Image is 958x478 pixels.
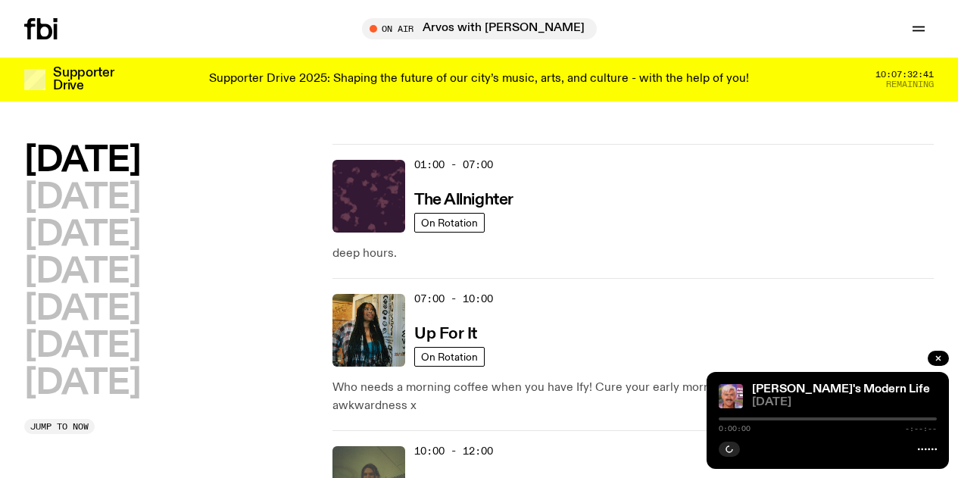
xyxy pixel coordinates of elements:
[209,73,749,86] p: Supporter Drive 2025: Shaping the future of our city’s music, arts, and culture - with the help o...
[332,379,934,415] p: Who needs a morning coffee when you have Ify! Cure your early morning grog w/ SMAC, chat and extr...
[24,255,140,289] button: [DATE]
[24,367,140,401] button: [DATE]
[421,217,478,229] span: On Rotation
[414,347,485,367] a: On Rotation
[421,351,478,363] span: On Rotation
[332,245,934,263] p: deep hours.
[752,383,930,395] a: [PERSON_NAME]'s Modern Life
[332,294,405,367] img: Ify - a Brown Skin girl with black braided twists, looking up to the side with her tongue stickin...
[414,189,513,208] a: The Allnighter
[875,70,934,79] span: 10:07:32:41
[414,444,493,458] span: 10:00 - 12:00
[752,397,937,408] span: [DATE]
[886,80,934,89] span: Remaining
[24,292,140,326] button: [DATE]
[414,326,477,342] h3: Up For It
[24,330,140,364] button: [DATE]
[53,67,114,92] h3: Supporter Drive
[414,158,493,172] span: 01:00 - 07:00
[24,181,140,215] button: [DATE]
[414,292,493,306] span: 07:00 - 10:00
[362,18,597,39] button: On AirArvos with [PERSON_NAME]
[24,144,140,178] button: [DATE]
[24,419,95,434] button: Jump to now
[414,213,485,233] a: On Rotation
[414,192,513,208] h3: The Allnighter
[24,218,140,252] button: [DATE]
[414,323,477,342] a: Up For It
[905,425,937,433] span: -:--:--
[719,425,750,433] span: 0:00:00
[30,423,89,431] span: Jump to now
